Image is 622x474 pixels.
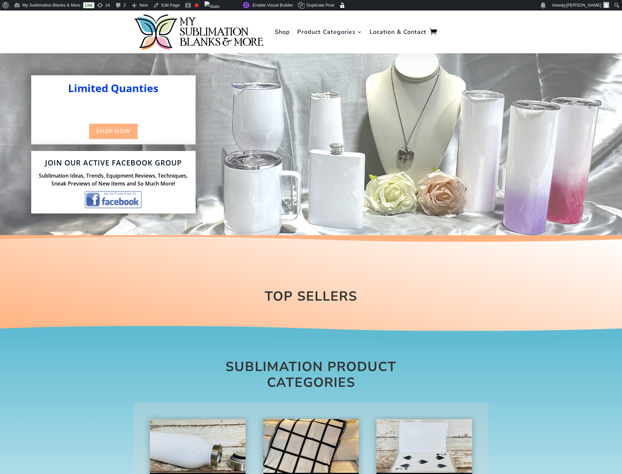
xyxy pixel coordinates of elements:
a: Location & Contact [370,12,426,52]
a: Shop Now [89,124,138,139]
a: Live [83,2,94,8]
img: facebook-logo-1 [85,191,142,208]
h2: Top Sellers [179,288,443,308]
img: Views over 48 hours. Click for more Jetpack Stats. [204,1,220,12]
a: Shop [275,12,290,52]
p: Sublimation Ideas, Trends, Equipment Reviews, Techniques, Sneak Previews of New Items and So Much... [35,172,192,188]
span: [PERSON_NAME] [566,3,601,8]
div: Focus keyphrase not set [195,3,199,7]
h2: Sublimation Product Categories [179,359,443,394]
strong: Limited Quanties [68,81,158,95]
p: Join our active facebook group [35,156,192,169]
a: Product Categories [297,12,362,52]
